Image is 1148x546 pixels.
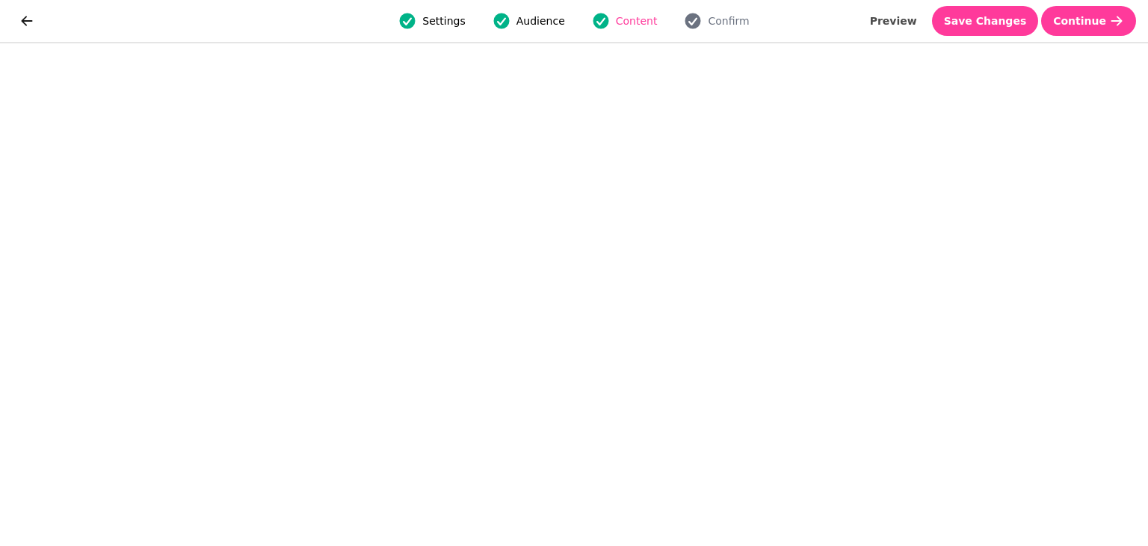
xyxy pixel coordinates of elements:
button: Continue [1041,6,1136,36]
button: go back [12,6,42,36]
button: Preview [858,6,929,36]
span: Confirm [708,13,749,28]
button: Save Changes [932,6,1039,36]
span: Save Changes [944,16,1027,26]
span: Continue [1053,16,1106,26]
span: Content [616,13,658,28]
span: Preview [870,16,917,26]
span: Settings [422,13,465,28]
span: Audience [516,13,565,28]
